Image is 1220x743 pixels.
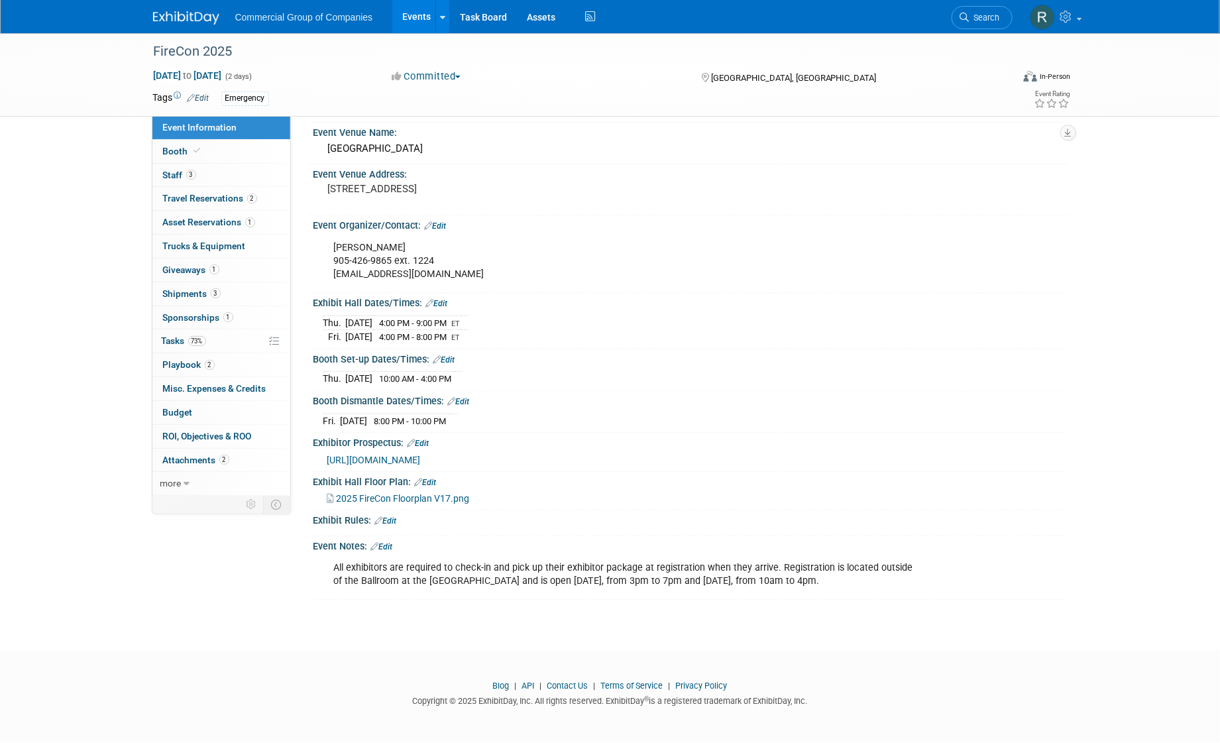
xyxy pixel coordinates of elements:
span: 2 [247,194,257,203]
span: 8:00 PM - 10:00 PM [374,416,447,426]
a: Event Information [152,116,290,139]
a: Attachments2 [152,449,290,472]
div: FireCon 2025 [149,40,993,64]
img: Format-Inperson.png [1024,71,1037,82]
span: Shipments [163,288,221,299]
span: 1 [223,312,233,322]
a: ROI, Objectives & ROO [152,425,290,448]
td: Thu. [323,315,346,330]
td: Toggle Event Tabs [263,496,290,513]
div: All exhibitors are required to check-in and pick up their exhibitor package at registration when ... [325,555,922,595]
sup: ® [645,695,649,703]
a: Edit [426,299,448,308]
div: Event Venue Name: [313,123,1068,139]
span: Sponsorships [163,312,233,323]
div: Event Organizer/Contact: [313,215,1068,233]
span: Event Information [163,122,237,133]
a: Staff3 [152,164,290,187]
button: Committed [387,70,466,84]
span: Attachments [163,455,229,465]
span: Tasks [162,335,206,346]
td: Tags [153,91,209,106]
span: Travel Reservations [163,193,257,203]
span: | [537,681,545,691]
div: In-Person [1039,72,1070,82]
span: ET [452,319,461,328]
span: Giveaways [163,264,219,275]
a: Edit [408,439,429,448]
a: Booth [152,140,290,163]
span: ET [452,333,461,342]
a: [URL][DOMAIN_NAME] [327,455,421,465]
td: Fri. [323,414,341,428]
span: Commercial Group of Companies [235,12,373,23]
span: 2 [205,360,215,370]
td: Personalize Event Tab Strip [241,496,264,513]
div: Event Notes: [313,536,1068,553]
a: Edit [375,516,397,526]
span: Asset Reservations [163,217,255,227]
a: Travel Reservations2 [152,187,290,210]
span: 1 [209,264,219,274]
a: Asset Reservations1 [152,211,290,234]
td: Thu. [323,372,346,386]
div: Exhibitor Prospectus: [313,433,1068,450]
div: Emergency [221,91,269,105]
a: Blog [493,681,510,691]
span: Playbook [163,359,215,370]
div: [PERSON_NAME] 905-426-9865 ext. 1224 [EMAIL_ADDRESS][DOMAIN_NAME] [325,235,922,288]
span: 3 [186,170,196,180]
a: Trucks & Equipment [152,235,290,258]
a: Edit [425,221,447,231]
a: Edit [371,542,393,551]
a: Edit [188,93,209,103]
span: | [512,681,520,691]
span: more [160,478,182,488]
span: [GEOGRAPHIC_DATA], [GEOGRAPHIC_DATA] [711,73,877,83]
a: 2025 FireCon Floorplan V17.png [327,493,470,504]
span: Budget [163,407,193,418]
a: Terms of Service [601,681,663,691]
a: Playbook2 [152,353,290,376]
span: Staff [163,170,196,180]
td: Fri. [323,330,346,344]
div: Event Rating [1034,91,1070,97]
span: Booth [163,146,203,156]
div: Exhibit Rules: [313,510,1068,528]
td: [DATE] [346,372,373,386]
a: Budget [152,401,290,424]
a: API [522,681,535,691]
a: Edit [448,397,470,406]
div: Exhibit Hall Dates/Times: [313,293,1068,310]
span: 4:00 PM - 9:00 PM [380,318,447,328]
div: Exhibit Hall Floor Plan: [313,472,1068,489]
span: to [182,70,194,81]
a: Contact Us [547,681,588,691]
span: Search [970,13,1000,23]
span: | [590,681,599,691]
span: 3 [211,288,221,298]
a: Tasks73% [152,329,290,353]
span: ROI, Objectives & ROO [163,431,252,441]
i: Booth reservation complete [194,147,201,154]
a: Privacy Policy [676,681,728,691]
a: Edit [433,355,455,365]
span: 2 [219,455,229,465]
span: 1 [245,217,255,227]
span: 2025 FireCon Floorplan V17.png [337,493,470,504]
span: [DATE] [DATE] [153,70,223,82]
a: Sponsorships1 [152,306,290,329]
td: [DATE] [341,414,368,428]
span: 4:00 PM - 8:00 PM [380,332,447,342]
span: Misc. Expenses & Credits [163,383,266,394]
img: Rod Leland [1030,5,1055,30]
img: ExhibitDay [153,11,219,25]
a: Giveaways1 [152,258,290,282]
pre: [STREET_ADDRESS] [328,183,613,195]
div: Booth Dismantle Dates/Times: [313,391,1068,408]
a: Search [952,6,1013,29]
span: 73% [188,336,206,346]
a: more [152,472,290,495]
span: 10:00 AM - 4:00 PM [380,374,452,384]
